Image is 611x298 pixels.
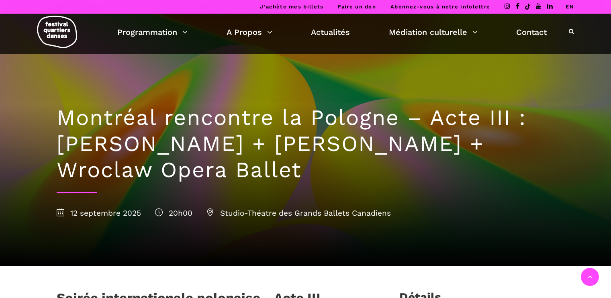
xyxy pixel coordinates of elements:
[57,105,555,183] h1: Montréal rencontre la Pologne – Acte III : [PERSON_NAME] + [PERSON_NAME] + Wroclaw Opera Ballet
[338,4,376,10] a: Faire un don
[155,208,192,218] span: 20h00
[389,25,478,39] a: Médiation culturelle
[260,4,323,10] a: J’achète mes billets
[311,25,350,39] a: Actualités
[390,4,490,10] a: Abonnez-vous à notre infolettre
[206,208,391,218] span: Studio-Théatre des Grands Ballets Canadiens
[117,25,188,39] a: Programmation
[57,208,141,218] span: 12 septembre 2025
[227,25,272,39] a: A Propos
[37,16,77,48] img: logo-fqd-med
[566,4,574,10] a: EN
[516,25,547,39] a: Contact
